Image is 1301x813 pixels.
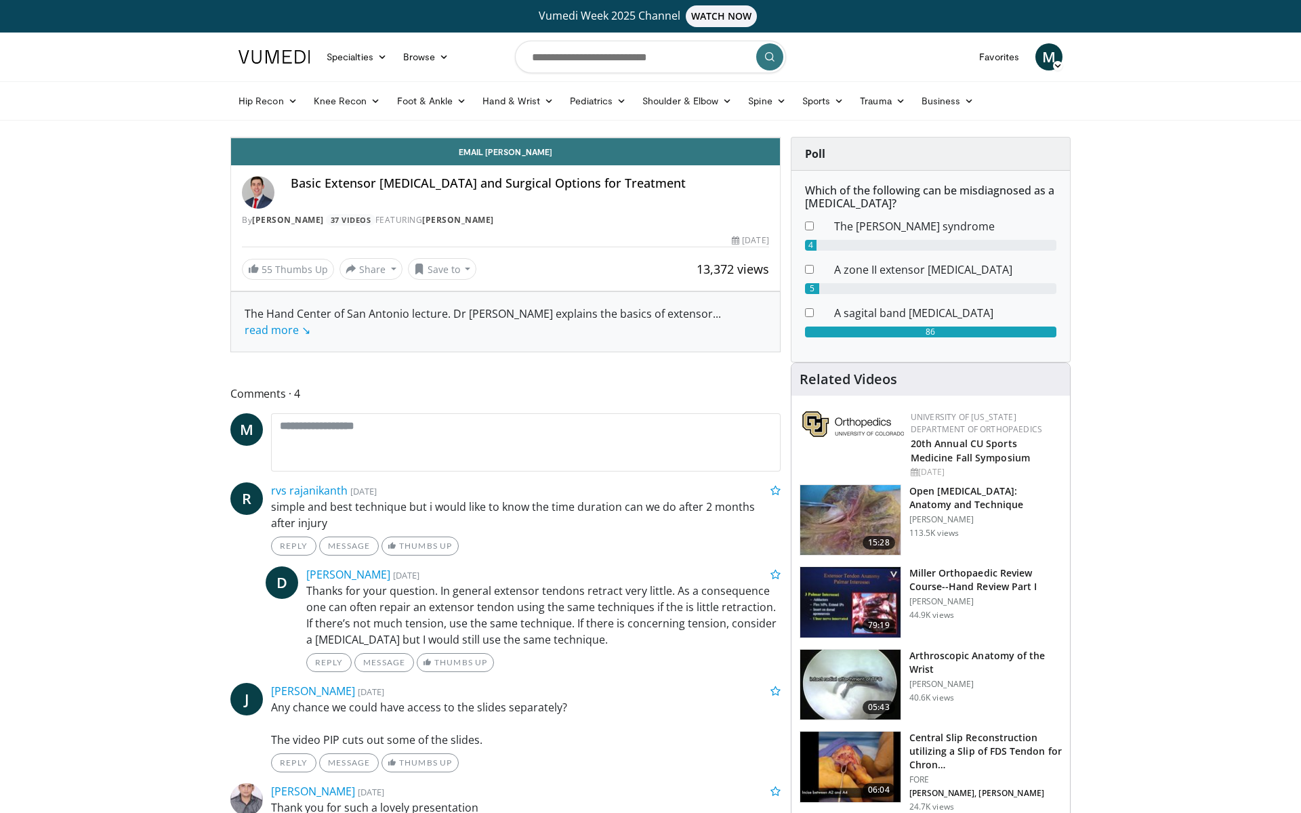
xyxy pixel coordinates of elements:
[824,262,1067,278] dd: A zone II extensor [MEDICAL_DATA]
[395,43,457,70] a: Browse
[271,684,355,699] a: [PERSON_NAME]
[326,214,375,226] a: 37 Videos
[306,583,781,648] p: Thanks for your question. In general extensor tendons retract very little. As a consequence one c...
[271,537,316,556] a: Reply
[271,753,316,772] a: Reply
[515,41,786,73] input: Search topics, interventions
[381,537,458,556] a: Thumbs Up
[230,87,306,114] a: Hip Recon
[381,753,458,772] a: Thumbs Up
[802,411,904,437] img: 355603a8-37da-49b6-856f-e00d7e9307d3.png.150x105_q85_autocrop_double_scale_upscale_version-0.2.png
[262,263,272,276] span: 55
[863,783,895,797] span: 06:04
[230,385,781,402] span: Comments 4
[800,649,1062,721] a: 05:43 Arthroscopic Anatomy of the Wrist [PERSON_NAME] 40.6K views
[358,786,384,798] small: [DATE]
[245,322,310,337] a: read more ↘
[318,43,395,70] a: Specialties
[306,653,352,672] a: Reply
[863,701,895,714] span: 05:43
[266,566,298,599] a: D
[909,801,954,812] p: 24.7K views
[800,485,901,556] img: Bindra_-_open_carpal_tunnel_2.png.150x105_q85_crop-smart_upscale.jpg
[805,283,820,294] div: 5
[1035,43,1062,70] a: M
[306,567,390,582] a: [PERSON_NAME]
[393,569,419,581] small: [DATE]
[800,566,1062,638] a: 79:19 Miller Orthopaedic Review Course--Hand Review Part I [PERSON_NAME] 44.9K views
[909,566,1062,593] h3: Miller Orthopaedic Review Course--Hand Review Part I
[686,5,758,27] span: WATCH NOW
[474,87,562,114] a: Hand & Wrist
[230,683,263,715] a: J
[909,649,1062,676] h3: Arthroscopic Anatomy of the Wrist
[271,499,781,531] p: simple and best technique but i would like to know the time duration can we do after 2 months aft...
[230,482,263,515] a: R
[242,214,769,226] div: By FEATURING
[909,692,954,703] p: 40.6K views
[852,87,913,114] a: Trauma
[911,466,1059,478] div: [DATE]
[291,176,769,191] h4: Basic Extensor [MEDICAL_DATA] and Surgical Options for Treatment
[909,788,1062,799] p: [PERSON_NAME], [PERSON_NAME]
[800,371,897,388] h4: Related Videos
[408,258,477,280] button: Save to
[306,87,389,114] a: Knee Recon
[909,528,959,539] p: 113.5K views
[824,305,1067,321] dd: A sagital band [MEDICAL_DATA]
[634,87,740,114] a: Shoulder & Elbow
[252,214,324,226] a: [PERSON_NAME]
[230,413,263,446] a: M
[909,514,1062,525] p: [PERSON_NAME]
[913,87,983,114] a: Business
[800,732,901,802] img: a3caf157-84ca-44da-b9c8-ceb8ddbdfb08.150x105_q85_crop-smart_upscale.jpg
[239,50,310,64] img: VuMedi Logo
[909,610,954,621] p: 44.9K views
[271,699,781,748] p: Any chance we could have access to the slides separately? The video PIP cuts out some of the slides.
[909,731,1062,772] h3: Central Slip Reconstruction utilizing a Slip of FDS Tendon for Chron…
[863,619,895,632] span: 79:19
[805,327,1056,337] div: 86
[805,146,825,161] strong: Poll
[911,437,1030,464] a: 20th Annual CU Sports Medicine Fall Symposium
[231,138,780,165] a: Email [PERSON_NAME]
[805,184,1056,210] h6: Which of the following can be misdiagnosed as a [MEDICAL_DATA]?
[800,567,901,638] img: miller_1.png.150x105_q85_crop-smart_upscale.jpg
[417,653,493,672] a: Thumbs Up
[422,214,494,226] a: [PERSON_NAME]
[909,679,1062,690] p: [PERSON_NAME]
[740,87,793,114] a: Spine
[241,5,1060,27] a: Vumedi Week 2025 ChannelWATCH NOW
[909,774,1062,785] p: FORE
[271,784,355,799] a: [PERSON_NAME]
[911,411,1042,435] a: University of [US_STATE] Department of Orthopaedics
[824,218,1067,234] dd: The [PERSON_NAME] syndrome
[319,753,379,772] a: Message
[245,306,766,338] div: The Hand Center of San Antonio lecture. Dr [PERSON_NAME] explains the basics of extensor
[805,240,817,251] div: 4
[358,686,384,698] small: [DATE]
[697,261,769,277] span: 13,372 views
[242,176,274,209] img: Avatar
[562,87,634,114] a: Pediatrics
[794,87,852,114] a: Sports
[909,596,1062,607] p: [PERSON_NAME]
[909,484,1062,512] h3: Open [MEDICAL_DATA]: Anatomy and Technique
[242,259,334,280] a: 55 Thumbs Up
[863,536,895,549] span: 15:28
[339,258,402,280] button: Share
[800,484,1062,556] a: 15:28 Open [MEDICAL_DATA]: Anatomy and Technique [PERSON_NAME] 113.5K views
[389,87,475,114] a: Foot & Ankle
[350,485,377,497] small: [DATE]
[800,650,901,720] img: a6f1be81-36ec-4e38-ae6b-7e5798b3883c.150x105_q85_crop-smart_upscale.jpg
[971,43,1027,70] a: Favorites
[354,653,414,672] a: Message
[732,234,768,247] div: [DATE]
[800,731,1062,812] a: 06:04 Central Slip Reconstruction utilizing a Slip of FDS Tendon for Chron… FORE [PERSON_NAME], [...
